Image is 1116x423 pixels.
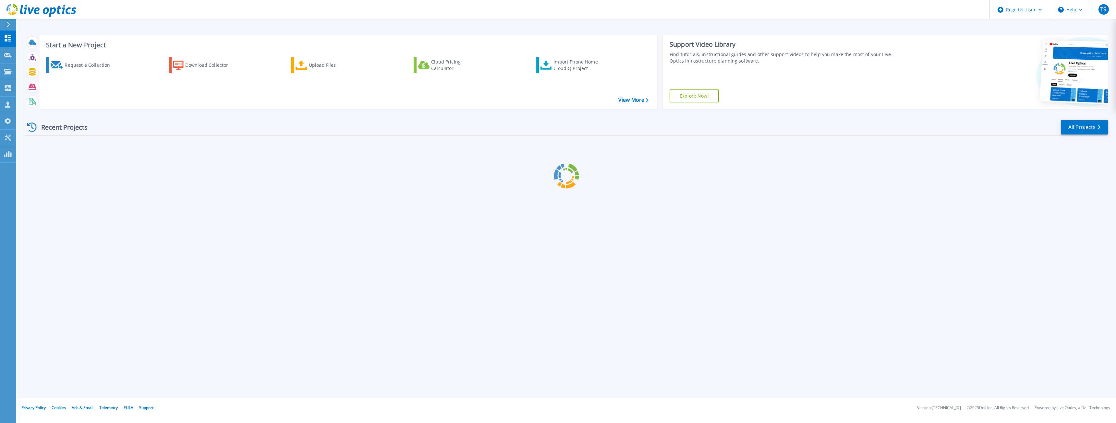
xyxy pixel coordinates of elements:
[185,59,237,72] div: Download Collector
[309,59,361,72] div: Upload Files
[967,406,1029,410] li: © 2025 Dell Inc. All Rights Reserved
[670,40,902,49] div: Support Video Library
[1100,7,1106,12] span: TS
[46,57,118,73] a: Request a Collection
[670,51,902,64] div: Find tutorials, instructional guides and other support videos to help you make the most of your L...
[414,57,486,73] a: Cloud Pricing Calculator
[139,405,153,410] a: Support
[169,57,241,73] a: Download Collector
[431,59,483,72] div: Cloud Pricing Calculator
[99,405,118,410] a: Telemetry
[25,119,96,135] div: Recent Projects
[1061,120,1108,135] a: All Projects
[291,57,363,73] a: Upload Files
[46,41,648,49] h3: Start a New Project
[124,405,133,410] a: EULA
[52,405,66,410] a: Cookies
[618,97,649,103] a: View More
[72,405,93,410] a: Ads & Email
[553,59,604,72] div: Import Phone Home CloudIQ Project
[917,406,961,410] li: Version: [TECHNICAL_ID]
[670,89,719,102] a: Explore Now!
[1035,406,1110,410] li: Powered by Live Optics, a Dell Technology
[65,59,116,72] div: Request a Collection
[21,405,46,410] a: Privacy Policy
